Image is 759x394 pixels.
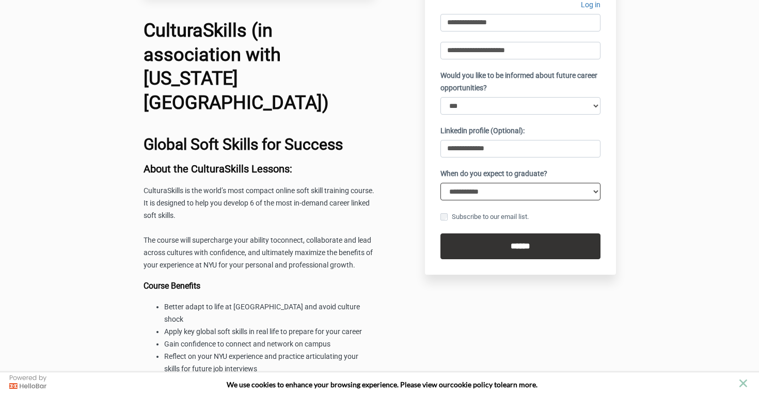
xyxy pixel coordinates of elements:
b: Course Benefits [144,281,200,291]
h1: CulturaSkills (in association with [US_STATE][GEOGRAPHIC_DATA]) [144,19,375,115]
button: close [737,377,750,390]
span: Reflect on your NYU experience and practice articulating your skills for future job interviews [164,352,358,373]
span: The course will supercharge your ability to [144,236,277,244]
span: Apply key global soft skills in real life to prepare for your career [164,327,362,336]
label: Linkedin profile (Optional): [440,125,525,137]
input: Subscribe to our email list. [440,213,448,220]
span: Gain confidence to connect and network on campus [164,340,330,348]
label: Would you like to be informed about future career opportunities? [440,70,600,94]
span: CulturaSkills is the world’s most compact online soft skill training course. It is designed to he... [144,186,374,219]
span: We use cookies to enhance your browsing experience. Please view our [227,380,450,389]
a: cookie policy [450,380,493,389]
span: Better adapt to life at [GEOGRAPHIC_DATA] and avoid culture shock [164,303,360,323]
span: connect, collaborate and lead across cultures with confidence, and ultimately maximize the benefi... [144,236,373,269]
span: learn more. [501,380,537,389]
strong: to [494,380,501,389]
label: When do you expect to graduate? [440,168,547,180]
b: Global Soft Skills for Success [144,135,343,153]
h3: About the CulturaSkills Lessons: [144,163,375,175]
label: Subscribe to our email list. [440,211,529,223]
